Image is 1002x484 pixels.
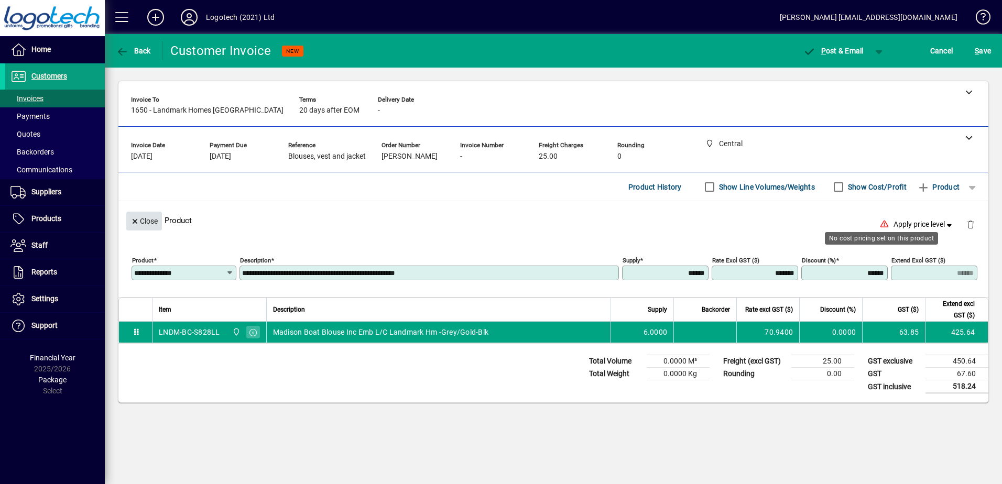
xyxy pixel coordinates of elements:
span: Apply price level [894,219,954,230]
mat-label: Description [240,257,271,264]
button: Post & Email [798,41,869,60]
span: S [975,47,979,55]
button: Close [126,212,162,230]
a: Payments [5,107,105,125]
td: 67.60 [925,368,988,380]
app-page-header-button: Delete [958,219,983,229]
button: Cancel [928,41,956,60]
mat-label: Discount (%) [802,257,836,264]
mat-label: Supply [623,257,640,264]
span: Home [31,45,51,53]
span: Item [159,304,171,315]
span: Supply [648,304,667,315]
span: Back [116,47,151,55]
td: 518.24 [925,380,988,393]
span: Reports [31,268,57,276]
span: Support [31,321,58,329]
div: Product [118,201,988,239]
div: Logotech (2021) Ltd [206,9,275,26]
td: 0.0000 M³ [647,355,710,368]
span: Products [31,214,61,223]
span: 1650 - Landmark Homes [GEOGRAPHIC_DATA] [131,106,284,115]
span: Quotes [10,130,40,138]
button: Delete [958,212,983,237]
span: Product [917,179,960,195]
a: Products [5,206,105,232]
span: Extend excl GST ($) [932,298,975,321]
td: Total Weight [584,368,647,380]
span: Communications [10,166,72,174]
span: ave [975,42,991,59]
span: Staff [31,241,48,249]
span: Customers [31,72,67,80]
a: Communications [5,161,105,179]
span: Backorder [702,304,730,315]
td: 450.64 [925,355,988,368]
span: 20 days after EOM [299,106,360,115]
button: Product History [624,178,686,196]
span: NEW [286,48,299,54]
div: [PERSON_NAME] [EMAIL_ADDRESS][DOMAIN_NAME] [780,9,957,26]
span: Settings [31,294,58,303]
td: Rounding [718,368,791,380]
mat-label: Rate excl GST ($) [712,257,759,264]
a: Reports [5,259,105,285]
span: Financial Year [30,354,75,362]
button: Save [972,41,994,60]
label: Show Cost/Profit [846,182,907,192]
span: Package [38,376,67,384]
td: 0.0000 Kg [647,368,710,380]
span: [DATE] [210,152,231,161]
div: Customer Invoice [170,42,271,59]
span: - [378,106,380,115]
span: Description [273,304,305,315]
td: 425.64 [925,322,988,343]
a: Suppliers [5,179,105,205]
span: Rate excl GST ($) [745,304,793,315]
span: 6.0000 [644,327,668,337]
span: P [821,47,826,55]
button: Product [912,178,965,196]
td: GST [863,368,925,380]
span: Cancel [930,42,953,59]
td: 63.85 [862,322,925,343]
a: Support [5,313,105,339]
button: Apply price level [889,215,959,234]
span: Close [130,213,158,230]
a: Staff [5,233,105,259]
span: Product History [628,179,682,195]
a: Home [5,37,105,63]
div: No cost pricing set on this product [825,232,938,245]
div: LNDM-BC-S828LL [159,327,220,337]
a: Invoices [5,90,105,107]
td: Total Volume [584,355,647,368]
td: 25.00 [791,355,854,368]
a: Quotes [5,125,105,143]
span: Discount (%) [820,304,856,315]
span: [PERSON_NAME] [382,152,438,161]
span: GST ($) [898,304,919,315]
span: Payments [10,112,50,120]
span: Backorders [10,148,54,156]
span: ost & Email [803,47,864,55]
td: 0.0000 [799,322,862,343]
span: Invoices [10,94,43,103]
div: 70.9400 [743,327,793,337]
span: [DATE] [131,152,153,161]
button: Back [113,41,154,60]
a: Settings [5,286,105,312]
span: Madison Boat Blouse Inc Emb L/C Landmark Hm -Grey/Gold-Blk [273,327,489,337]
mat-label: Extend excl GST ($) [891,257,945,264]
span: 0 [617,152,622,161]
span: - [460,152,462,161]
label: Show Line Volumes/Weights [717,182,815,192]
span: 25.00 [539,152,558,161]
td: Freight (excl GST) [718,355,791,368]
mat-label: Product [132,257,154,264]
td: GST inclusive [863,380,925,393]
button: Profile [172,8,206,27]
a: Backorders [5,143,105,161]
td: GST exclusive [863,355,925,368]
span: Central [230,326,242,338]
span: Blouses, vest and jacket [288,152,366,161]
